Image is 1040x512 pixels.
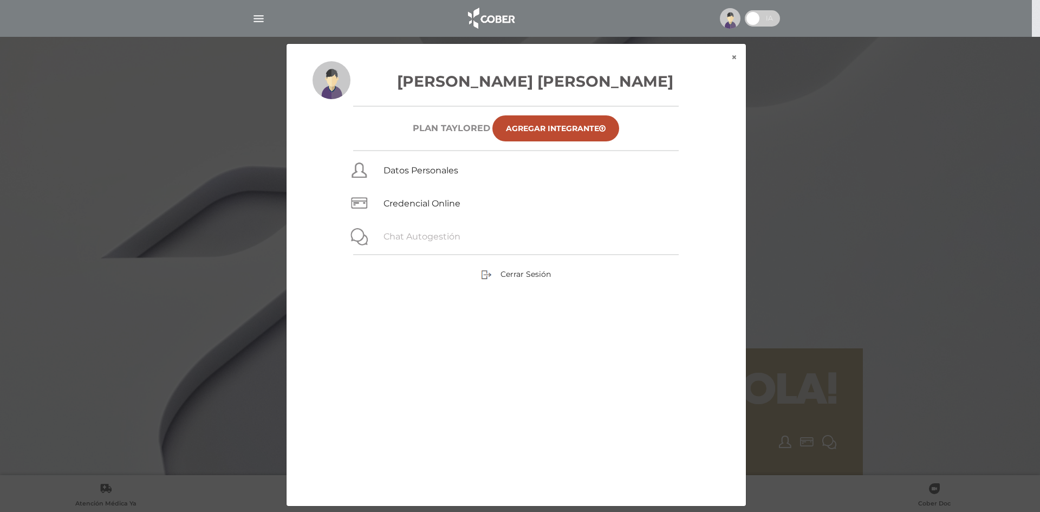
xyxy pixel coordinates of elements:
a: Agregar Integrante [492,115,619,141]
a: Datos Personales [383,165,458,176]
h3: [PERSON_NAME] [PERSON_NAME] [313,70,720,93]
img: logo_cober_home-white.png [462,5,519,31]
img: profile-placeholder.svg [720,8,740,29]
button: × [723,44,746,71]
a: Credencial Online [383,198,460,209]
img: Cober_menu-lines-white.svg [252,12,265,25]
span: Cerrar Sesión [500,269,551,279]
img: profile-placeholder.svg [313,61,350,99]
a: Cerrar Sesión [481,269,551,278]
img: sign-out.png [481,269,492,280]
a: Chat Autogestión [383,231,460,242]
h6: Plan TAYLORED [413,123,490,133]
